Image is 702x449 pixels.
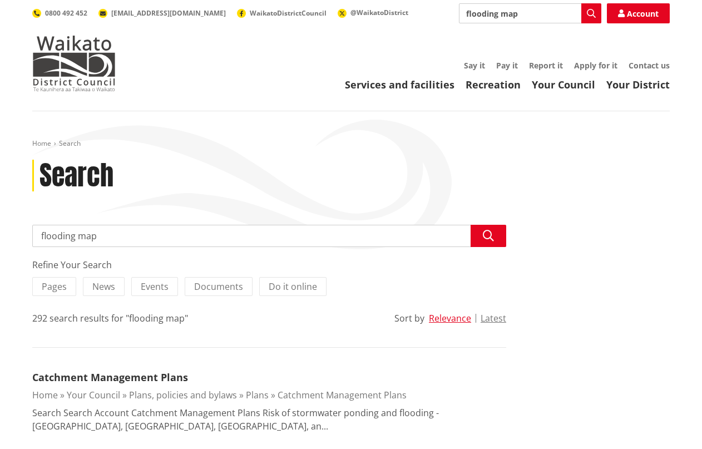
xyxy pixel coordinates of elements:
[269,280,317,293] span: Do it online
[250,8,327,18] span: WaikatoDistrictCouncil
[466,78,521,91] a: Recreation
[92,280,115,293] span: News
[629,60,670,71] a: Contact us
[607,3,670,23] a: Account
[141,280,169,293] span: Events
[32,225,506,247] input: Search input
[98,8,226,18] a: [EMAIL_ADDRESS][DOMAIN_NAME]
[67,389,120,401] a: Your Council
[39,160,113,192] h1: Search
[496,60,518,71] a: Pay it
[237,8,327,18] a: WaikatoDistrictCouncil
[481,313,506,323] button: Latest
[246,389,269,401] a: Plans
[574,60,617,71] a: Apply for it
[32,8,87,18] a: 0800 492 452
[129,389,237,401] a: Plans, policies and bylaws
[32,36,116,91] img: Waikato District Council - Te Kaunihera aa Takiwaa o Waikato
[32,139,670,149] nav: breadcrumb
[42,280,67,293] span: Pages
[529,60,563,71] a: Report it
[338,8,408,17] a: @WaikatoDistrict
[394,312,424,325] div: Sort by
[606,78,670,91] a: Your District
[459,3,601,23] input: Search input
[59,139,81,148] span: Search
[345,78,454,91] a: Services and facilities
[32,258,506,272] div: Refine Your Search
[532,78,595,91] a: Your Council
[32,312,188,325] div: 292 search results for "flooding map"
[429,313,471,323] button: Relevance
[32,406,506,433] p: Search Search Account Catchment Management Plans Risk of stormwater ponding and flooding - [GEOGR...
[464,60,485,71] a: Say it
[32,371,188,384] a: Catchment Management Plans
[350,8,408,17] span: @WaikatoDistrict
[32,389,58,401] a: Home
[278,389,407,401] a: Catchment Management Plans
[111,8,226,18] span: [EMAIL_ADDRESS][DOMAIN_NAME]
[32,139,51,148] a: Home
[194,280,243,293] span: Documents
[45,8,87,18] span: 0800 492 452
